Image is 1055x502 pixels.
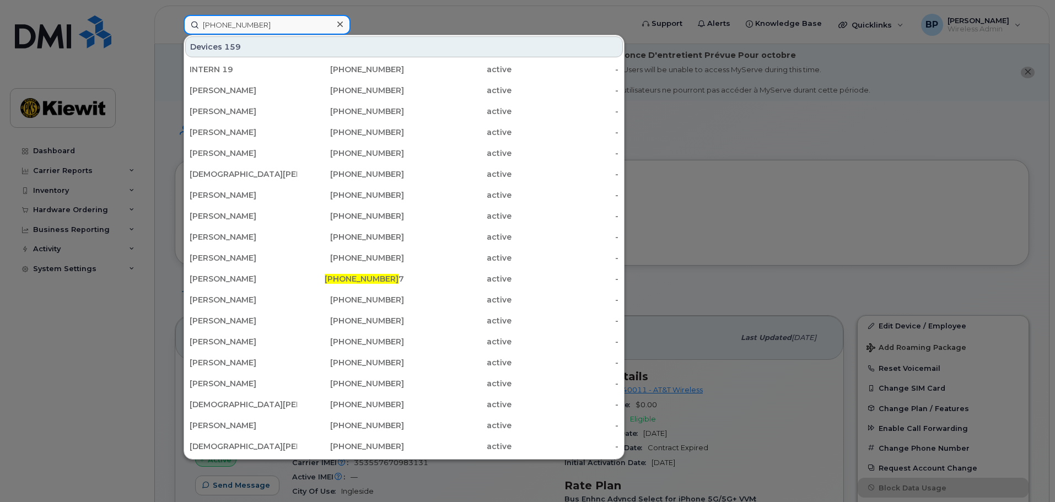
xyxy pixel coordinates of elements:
[190,378,297,389] div: [PERSON_NAME]
[190,399,297,410] div: [DEMOGRAPHIC_DATA][PERSON_NAME]
[404,252,512,263] div: active
[190,336,297,347] div: [PERSON_NAME]
[185,395,623,414] a: [DEMOGRAPHIC_DATA][PERSON_NAME][PHONE_NUMBER]active-
[185,60,623,79] a: INTERN 19[PHONE_NUMBER]active-
[297,231,405,242] div: [PHONE_NUMBER]
[512,441,619,452] div: -
[190,85,297,96] div: [PERSON_NAME]
[1007,454,1047,494] iframe: Messenger Launcher
[185,374,623,393] a: [PERSON_NAME][PHONE_NUMBER]active-
[297,148,405,159] div: [PHONE_NUMBER]
[185,185,623,205] a: [PERSON_NAME][PHONE_NUMBER]active-
[190,357,297,368] div: [PERSON_NAME]
[512,273,619,284] div: -
[404,190,512,201] div: active
[404,357,512,368] div: active
[297,169,405,180] div: [PHONE_NUMBER]
[512,399,619,410] div: -
[404,441,512,452] div: active
[190,127,297,138] div: [PERSON_NAME]
[512,252,619,263] div: -
[185,290,623,310] a: [PERSON_NAME][PHONE_NUMBER]active-
[190,210,297,222] div: [PERSON_NAME]
[404,273,512,284] div: active
[185,227,623,247] a: [PERSON_NAME][PHONE_NUMBER]active-
[185,143,623,163] a: [PERSON_NAME][PHONE_NUMBER]active-
[404,210,512,222] div: active
[190,294,297,305] div: [PERSON_NAME]
[512,127,619,138] div: -
[185,36,623,57] div: Devices
[297,273,405,284] div: 7
[512,169,619,180] div: -
[297,315,405,326] div: [PHONE_NUMBER]
[297,378,405,389] div: [PHONE_NUMBER]
[512,357,619,368] div: -
[185,332,623,352] a: [PERSON_NAME][PHONE_NUMBER]active-
[185,206,623,226] a: [PERSON_NAME][PHONE_NUMBER]active-
[185,353,623,373] a: [PERSON_NAME][PHONE_NUMBER]active-
[404,106,512,117] div: active
[404,64,512,75] div: active
[325,274,399,284] span: [PHONE_NUMBER]
[190,106,297,117] div: [PERSON_NAME]
[512,336,619,347] div: -
[404,336,512,347] div: active
[512,106,619,117] div: -
[190,315,297,326] div: [PERSON_NAME]
[512,420,619,431] div: -
[404,127,512,138] div: active
[297,441,405,452] div: [PHONE_NUMBER]
[190,64,297,75] div: INTERN 19
[512,85,619,96] div: -
[190,252,297,263] div: [PERSON_NAME]
[404,420,512,431] div: active
[512,378,619,389] div: -
[190,420,297,431] div: [PERSON_NAME]
[185,269,623,289] a: [PERSON_NAME][PHONE_NUMBER]7active-
[512,148,619,159] div: -
[512,315,619,326] div: -
[512,64,619,75] div: -
[404,85,512,96] div: active
[185,436,623,456] a: [DEMOGRAPHIC_DATA][PERSON_NAME][PHONE_NUMBER]active-
[404,399,512,410] div: active
[190,231,297,242] div: [PERSON_NAME]
[404,378,512,389] div: active
[512,231,619,242] div: -
[190,169,297,180] div: [DEMOGRAPHIC_DATA][PERSON_NAME]
[297,294,405,305] div: [PHONE_NUMBER]
[404,148,512,159] div: active
[297,399,405,410] div: [PHONE_NUMBER]
[190,273,297,284] div: [PERSON_NAME]
[512,210,619,222] div: -
[297,252,405,263] div: [PHONE_NUMBER]
[297,106,405,117] div: [PHONE_NUMBER]
[297,190,405,201] div: [PHONE_NUMBER]
[404,231,512,242] div: active
[297,210,405,222] div: [PHONE_NUMBER]
[190,441,297,452] div: [DEMOGRAPHIC_DATA][PERSON_NAME]
[190,190,297,201] div: [PERSON_NAME]
[297,357,405,368] div: [PHONE_NUMBER]
[297,85,405,96] div: [PHONE_NUMBER]
[185,164,623,184] a: [DEMOGRAPHIC_DATA][PERSON_NAME][PHONE_NUMBER]active-
[297,64,405,75] div: [PHONE_NUMBER]
[297,336,405,347] div: [PHONE_NUMBER]
[404,294,512,305] div: active
[185,248,623,268] a: [PERSON_NAME][PHONE_NUMBER]active-
[512,190,619,201] div: -
[185,122,623,142] a: [PERSON_NAME][PHONE_NUMBER]active-
[190,148,297,159] div: [PERSON_NAME]
[297,420,405,431] div: [PHONE_NUMBER]
[512,294,619,305] div: -
[404,315,512,326] div: active
[297,127,405,138] div: [PHONE_NUMBER]
[185,80,623,100] a: [PERSON_NAME][PHONE_NUMBER]active-
[224,41,241,52] span: 159
[185,457,623,477] a: [PERSON_NAME][PHONE_NUMBER]active-
[185,415,623,435] a: [PERSON_NAME][PHONE_NUMBER]active-
[404,169,512,180] div: active
[185,101,623,121] a: [PERSON_NAME][PHONE_NUMBER]active-
[185,311,623,331] a: [PERSON_NAME][PHONE_NUMBER]active-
